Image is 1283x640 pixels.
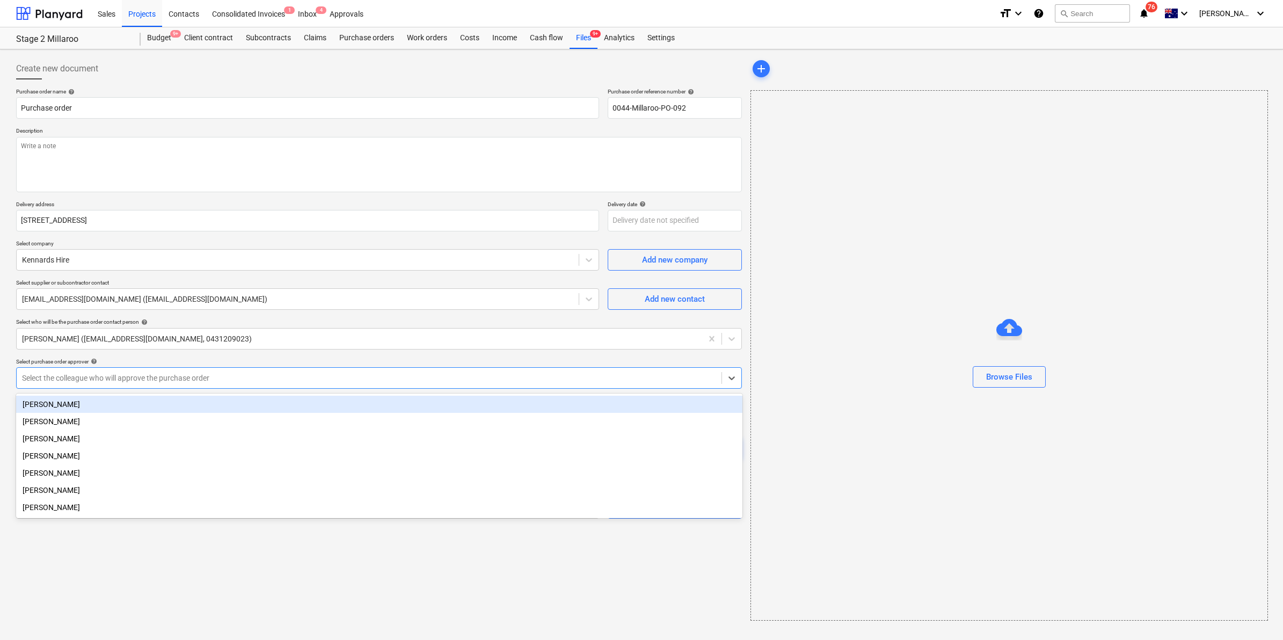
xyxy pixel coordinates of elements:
[16,413,742,430] div: [PERSON_NAME]
[686,89,694,95] span: help
[16,430,742,447] div: Sean Keane
[16,97,599,119] input: Document name
[608,249,742,271] button: Add new company
[16,201,599,210] p: Delivery address
[16,482,742,499] div: [PERSON_NAME]
[16,396,742,413] div: [PERSON_NAME]
[608,201,742,208] div: Delivery date
[66,89,75,95] span: help
[16,447,742,464] div: [PERSON_NAME]
[16,482,742,499] div: Kalin Olive
[16,88,599,95] div: Purchase order name
[750,90,1268,621] div: Browse Files
[16,34,128,45] div: Stage 2 Millaroo
[16,464,742,482] div: [PERSON_NAME]
[608,97,742,119] input: Order number
[316,6,326,14] span: 4
[486,27,523,49] a: Income
[1060,9,1068,18] span: search
[16,62,98,75] span: Create new document
[973,366,1046,388] button: Browse Files
[16,318,742,325] div: Select who will be the purchase order contact person
[608,88,742,95] div: Purchase order reference number
[755,62,768,75] span: add
[608,210,742,231] input: Delivery date not specified
[333,27,400,49] a: Purchase orders
[16,396,742,413] div: Billy Campbell
[570,27,597,49] a: Files9+
[141,27,178,49] div: Budget
[16,358,742,365] div: Select purchase order approver
[608,288,742,310] button: Add new contact
[986,370,1032,384] div: Browse Files
[16,413,742,430] div: John Keane
[16,464,742,482] div: Rowan MacDonald
[1199,9,1253,18] span: [PERSON_NAME]
[16,430,742,447] div: [PERSON_NAME]
[239,27,297,49] a: Subcontracts
[637,201,646,207] span: help
[178,27,239,49] a: Client contract
[16,447,742,464] div: Jason Escobar
[523,27,570,49] a: Cash flow
[16,499,742,516] div: Geoff Morley
[645,292,705,306] div: Add new contact
[141,27,178,49] a: Budget9+
[1012,7,1025,20] i: keyboard_arrow_down
[597,27,641,49] a: Analytics
[16,240,599,249] p: Select company
[284,6,295,14] span: 1
[1055,4,1130,23] button: Search
[16,210,599,231] input: Delivery address
[570,27,597,49] div: Files
[297,27,333,49] a: Claims
[16,499,742,516] div: [PERSON_NAME]
[999,7,1012,20] i: format_size
[454,27,486,49] a: Costs
[170,30,181,38] span: 9+
[1139,7,1149,20] i: notifications
[16,279,599,288] p: Select supplier or subcontractor contact
[16,127,742,136] p: Description
[1033,7,1044,20] i: Knowledge base
[642,253,708,267] div: Add new company
[641,27,681,49] a: Settings
[1178,7,1191,20] i: keyboard_arrow_down
[139,319,148,325] span: help
[1146,2,1157,12] span: 76
[400,27,454,49] a: Work orders
[590,30,601,38] span: 9+
[1254,7,1267,20] i: keyboard_arrow_down
[89,358,97,365] span: help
